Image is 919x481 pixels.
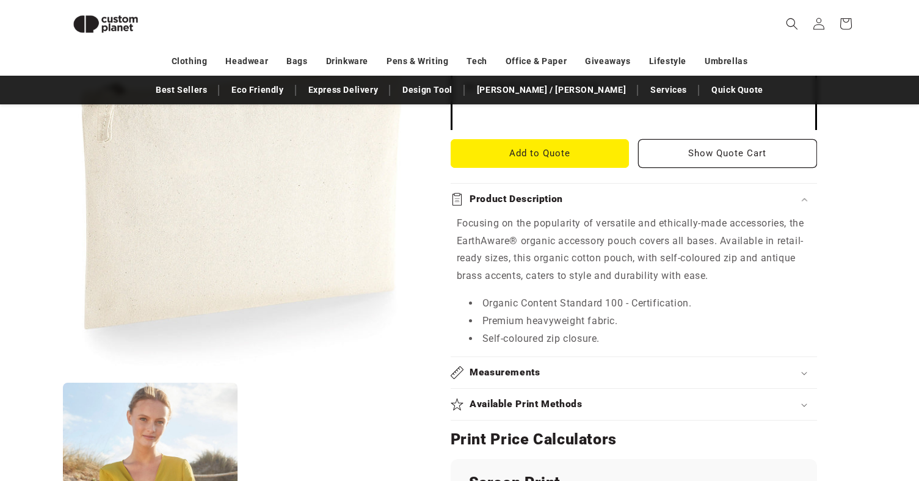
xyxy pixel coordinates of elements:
[387,51,448,72] a: Pens & Writing
[470,193,563,206] h2: Product Description
[63,5,148,43] img: Custom Planet
[451,389,817,420] summary: Available Print Methods
[396,79,459,101] a: Design Tool
[644,79,693,101] a: Services
[506,51,567,72] a: Office & Paper
[465,106,803,118] iframe: Customer reviews powered by Trustpilot
[585,51,630,72] a: Giveaways
[638,139,817,168] button: Show Quote Cart
[457,215,811,285] p: Focusing on the popularity of versatile and ethically-made accessories, the EarthAware® organic a...
[150,79,213,101] a: Best Sellers
[470,366,540,379] h2: Measurements
[779,10,805,37] summary: Search
[225,51,268,72] a: Headwear
[451,430,817,449] h2: Print Price Calculators
[469,295,811,313] li: Organic Content Standard 100 - Certification.
[471,79,632,101] a: [PERSON_NAME] / [PERSON_NAME]
[710,349,919,481] iframe: Chat Widget
[326,51,368,72] a: Drinkware
[451,357,817,388] summary: Measurements
[705,51,747,72] a: Umbrellas
[286,51,307,72] a: Bags
[451,184,817,215] summary: Product Description
[225,79,289,101] a: Eco Friendly
[467,51,487,72] a: Tech
[172,51,208,72] a: Clothing
[649,51,686,72] a: Lifestyle
[469,330,811,348] li: Self-coloured zip closure.
[302,79,385,101] a: Express Delivery
[705,79,769,101] a: Quick Quote
[470,398,583,411] h2: Available Print Methods
[469,313,811,330] li: Premium heavyweight fabric.
[451,139,630,168] button: Add to Quote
